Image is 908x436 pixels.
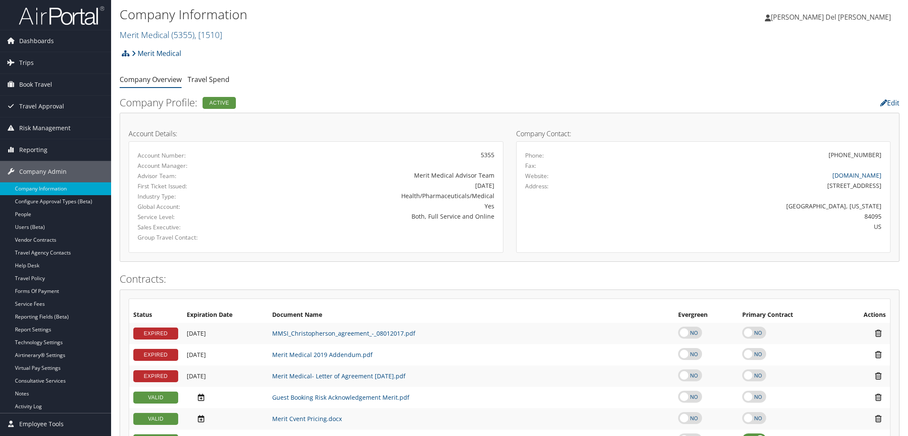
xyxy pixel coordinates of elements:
[880,98,899,108] a: Edit
[120,6,640,23] h1: Company Information
[138,161,248,170] label: Account Manager:
[138,151,248,160] label: Account Number:
[525,161,536,170] label: Fax:
[133,392,178,404] div: VALID
[272,415,342,423] a: Merit Cvent Pricing.docx
[19,139,47,161] span: Reporting
[838,307,890,323] th: Actions
[187,372,206,380] span: [DATE]
[771,12,891,22] span: [PERSON_NAME] Del [PERSON_NAME]
[188,75,229,84] a: Travel Spend
[19,161,67,182] span: Company Admin
[525,182,549,190] label: Address:
[182,307,268,323] th: Expiration Date
[19,117,71,139] span: Risk Management
[738,307,838,323] th: Primary Contract
[129,307,182,323] th: Status
[19,6,104,26] img: airportal-logo.png
[138,192,248,201] label: Industry Type:
[272,329,415,337] a: MMSI_Christopherson_agreement_-_08012017.pdf
[203,97,236,109] div: Active
[133,328,178,339] div: EXPIRED
[617,212,882,221] div: 84095
[138,182,248,190] label: First Ticket Issued:
[765,4,899,30] a: [PERSON_NAME] Del [PERSON_NAME]
[187,351,264,359] div: Add/Edit Date
[525,172,549,180] label: Website:
[268,307,674,323] th: Document Name
[133,349,178,361] div: EXPIRED
[617,222,882,231] div: US
[138,172,248,180] label: Advisor Team:
[120,95,635,110] h2: Company Profile:
[138,213,248,221] label: Service Level:
[272,393,409,401] a: Guest Booking Risk Acknowledgement Merit.pdf
[138,202,248,211] label: Global Account:
[674,307,738,323] th: Evergreen
[871,414,886,423] i: Remove Contract
[187,393,264,402] div: Add/Edit Date
[132,45,181,62] a: Merit Medical
[19,413,64,435] span: Employee Tools
[832,171,882,179] a: [DOMAIN_NAME]
[129,130,503,137] h4: Account Details:
[194,29,222,41] span: , [ 1510 ]
[261,181,494,190] div: [DATE]
[133,370,178,382] div: EXPIRED
[138,233,248,242] label: Group Travel Contact:
[617,202,882,211] div: [GEOGRAPHIC_DATA], [US_STATE]
[19,74,52,95] span: Book Travel
[187,414,264,423] div: Add/Edit Date
[187,329,206,337] span: [DATE]
[187,372,264,380] div: Add/Edit Date
[871,350,886,359] i: Remove Contract
[272,351,373,359] a: Merit Medical 2019 Addendum.pdf
[871,393,886,402] i: Remove Contract
[19,52,34,73] span: Trips
[187,330,264,337] div: Add/Edit Date
[261,212,494,221] div: Both, Full Service and Online
[261,171,494,180] div: Merit Medical Advisor Team
[261,191,494,200] div: Health/Pharmaceuticals/Medical
[171,29,194,41] span: ( 5355 )
[525,151,544,160] label: Phone:
[272,372,406,380] a: Merit Medical- Letter of Agreement [DATE].pdf
[617,181,882,190] div: [STREET_ADDRESS]
[19,30,54,52] span: Dashboards
[120,29,222,41] a: Merit Medical
[871,329,886,338] i: Remove Contract
[138,223,248,231] label: Sales Executive:
[120,272,899,286] h2: Contracts:
[829,150,882,159] div: [PHONE_NUMBER]
[120,75,182,84] a: Company Overview
[19,96,64,117] span: Travel Approval
[261,202,494,211] div: Yes
[133,413,178,425] div: VALID
[516,130,891,137] h4: Company Contact:
[261,150,494,159] div: 5355
[187,351,206,359] span: [DATE]
[871,372,886,380] i: Remove Contract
